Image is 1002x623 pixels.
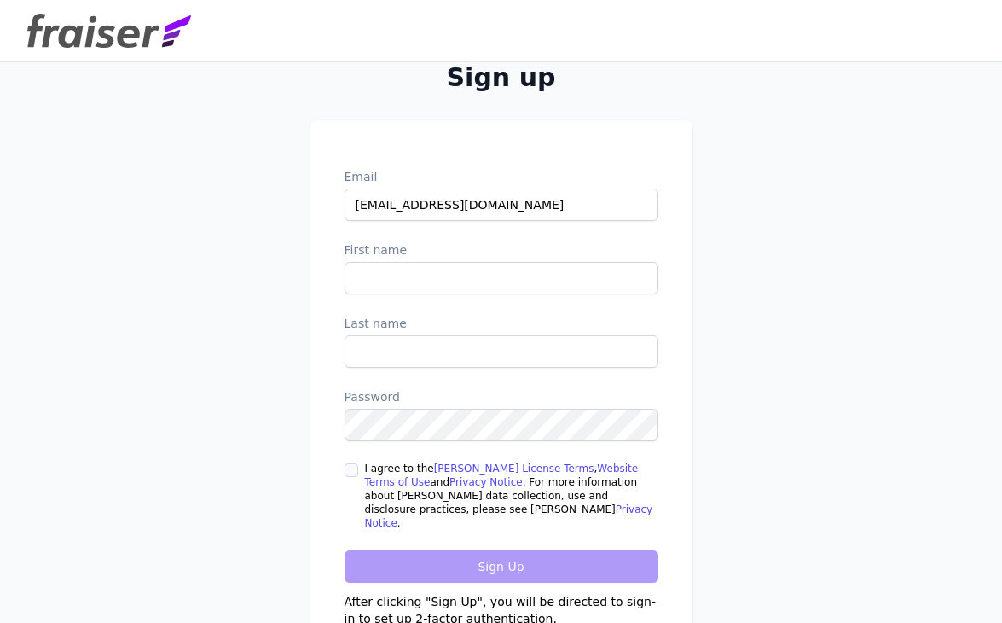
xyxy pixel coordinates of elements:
h2: Sign up [310,62,692,93]
label: I agree to the , and . For more information about [PERSON_NAME] data collection, use and disclosu... [365,462,658,530]
a: Website Terms of Use [365,463,639,488]
label: Password [345,388,658,405]
label: Last name [345,315,658,332]
a: [PERSON_NAME] License Terms [434,463,594,475]
img: Fraiser Logo [27,14,191,48]
label: Email [345,168,658,185]
label: First name [345,242,658,259]
a: Privacy Notice [365,504,653,529]
a: Privacy Notice [449,476,523,488]
input: Sign Up [345,550,658,583]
